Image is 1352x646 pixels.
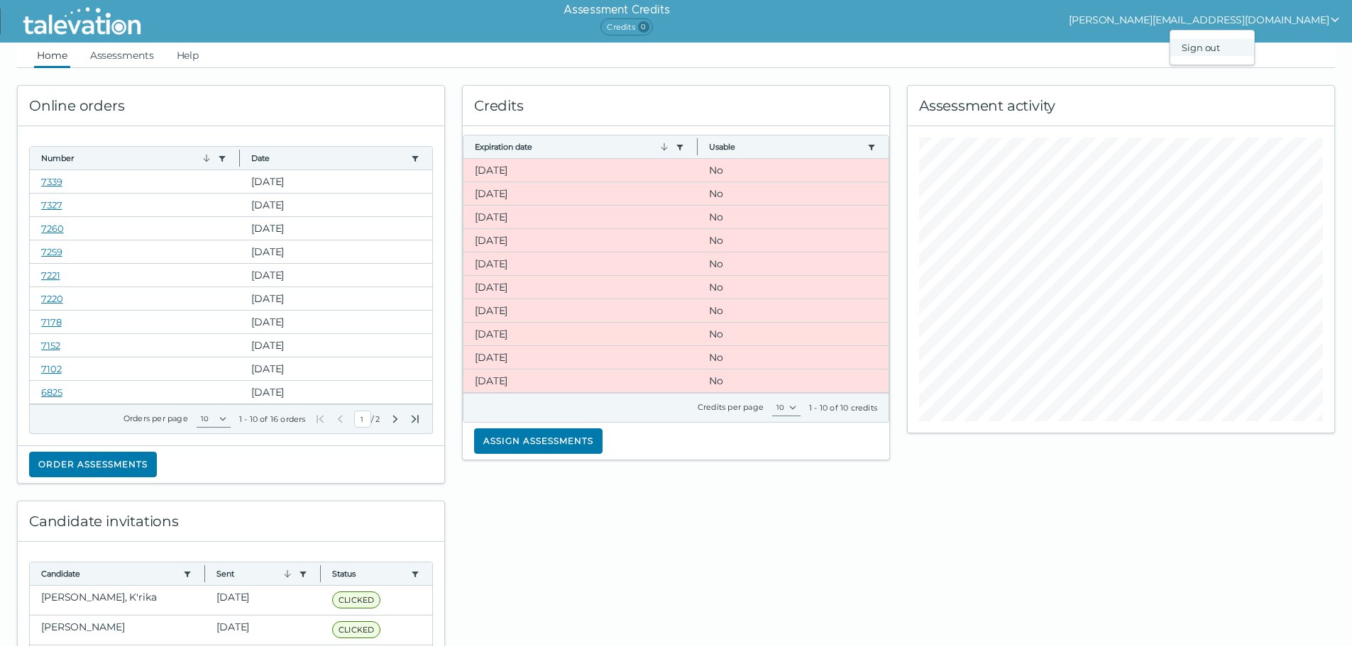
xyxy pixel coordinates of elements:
[709,141,862,152] button: Usable
[374,413,381,425] span: Total Pages
[87,43,157,68] a: Assessments
[34,43,70,68] a: Home
[240,381,432,403] clr-dg-cell: [DATE]
[41,316,62,328] a: 7178
[332,621,380,638] span: CLICKED
[30,616,205,645] clr-dg-cell: [PERSON_NAME]
[698,276,889,299] clr-dg-cell: No
[41,152,212,164] button: Number
[205,586,321,615] clr-dg-cell: [DATE]
[698,229,889,252] clr-dg-cell: No
[332,568,405,579] button: Status
[475,141,670,152] button: Expiration date
[18,86,444,126] div: Online orders
[17,4,147,39] img: Talevation_Logo_Transparent_white.png
[698,182,889,205] clr-dg-cell: No
[240,357,432,380] clr-dg-cell: [DATE]
[29,452,157,477] button: Order assessments
[205,616,321,645] clr-dg-cell: [DATE]
[463,369,698,392] clr-dg-cell: [DATE]
[410,413,421,425] button: Last Page
[41,176,62,187] a: 7339
[1170,39,1254,56] div: Sign out
[239,413,306,425] div: 1 - 10 of 16 orders
[698,323,889,345] clr-dg-cell: No
[41,568,177,579] button: Candidate
[240,311,432,333] clr-dg-cell: [DATE]
[41,340,60,351] a: 7152
[463,276,698,299] clr-dg-cell: [DATE]
[463,252,698,275] clr-dg-cell: [DATE]
[332,591,380,608] span: CLICKED
[41,269,60,281] a: 7221
[463,346,698,369] clr-dg-cell: [DATE]
[123,413,188,423] label: Orders per page
[41,386,62,398] a: 6825
[240,217,432,240] clr-dg-cell: [DATE]
[174,43,202,68] a: Help
[698,206,889,228] clr-dg-cell: No
[216,568,293,579] button: Sent
[463,206,698,228] clr-dg-cell: [DATE]
[463,159,698,182] clr-dg-cell: [DATE]
[314,411,421,428] div: /
[251,152,405,164] button: Date
[474,428,603,454] button: Assign assessments
[200,558,209,589] button: Column resize handle
[240,287,432,310] clr-dg-cell: [DATE]
[463,86,889,126] div: Credits
[638,21,649,33] span: 0
[18,501,444,542] div: Candidate invitations
[698,402,764,412] label: Credits per page
[698,299,889,322] clr-dg-cell: No
[564,1,669,18] h6: Assessment Credits
[41,223,64,234] a: 7260
[463,182,698,205] clr-dg-cell: [DATE]
[908,86,1334,126] div: Assessment activity
[463,323,698,345] clr-dg-cell: [DATE]
[240,240,432,263] clr-dg-cell: [DATE]
[240,194,432,216] clr-dg-cell: [DATE]
[41,199,62,211] a: 7327
[463,299,698,322] clr-dg-cell: [DATE]
[41,363,62,374] a: 7102
[240,334,432,357] clr-dg-cell: [DATE]
[698,159,889,182] clr-dg-cell: No
[698,346,889,369] clr-dg-cell: No
[463,229,698,252] clr-dg-cell: [DATE]
[390,413,401,425] button: Next Page
[316,558,325,589] button: Column resize handle
[41,293,63,304] a: 7220
[41,246,62,257] a: 7259
[334,413,346,425] button: Previous Page
[698,252,889,275] clr-dg-cell: No
[240,264,432,286] clr-dg-cell: [DATE]
[235,143,244,173] button: Column resize handle
[1069,11,1341,28] button: show user actions
[698,369,889,392] clr-dg-cell: No
[240,170,432,193] clr-dg-cell: [DATE]
[693,131,702,162] button: Column resize handle
[809,402,877,413] div: 1 - 10 of 10 credits
[30,586,205,615] clr-dg-cell: [PERSON_NAME], K'rika
[314,413,326,425] button: First Page
[354,411,371,428] input: Current Page
[600,18,652,35] span: Credits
